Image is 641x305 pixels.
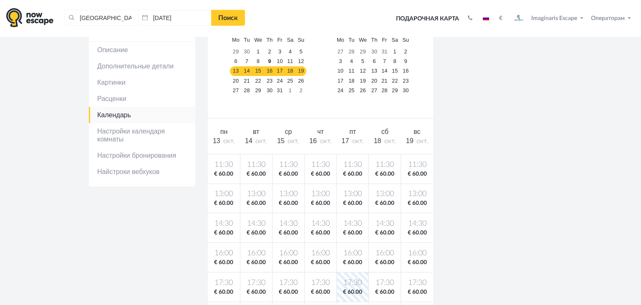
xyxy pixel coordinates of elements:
[589,14,635,23] button: Операторам
[371,229,399,237] span: € 60.00
[274,199,303,207] span: € 60.00
[264,57,275,66] a: 9
[371,37,377,43] span: Thursday
[369,47,379,57] a: 30
[274,170,303,178] span: € 60.00
[306,278,335,288] span: 17:30
[306,199,335,207] span: € 60.00
[337,37,344,43] span: Monday
[242,259,270,267] span: € 60.00
[274,278,303,288] span: 17:30
[285,76,295,86] a: 25
[285,47,295,57] a: 4
[531,14,577,21] span: Imaginaris Escape
[403,278,432,288] span: 17:30
[209,189,238,199] span: 13:00
[371,259,399,267] span: € 60.00
[230,57,242,66] a: 6
[338,278,367,288] span: 17:30
[275,47,285,57] a: 3
[274,219,303,229] span: 14:30
[306,160,335,170] span: 11:30
[230,66,242,76] a: 13
[369,86,379,95] a: 27
[346,47,357,57] a: 28
[288,138,299,144] span: окт.
[389,57,400,66] a: 8
[65,10,138,26] input: Город или название квеста
[400,66,411,76] a: 16
[371,278,399,288] span: 17:30
[274,229,303,237] span: € 60.00
[416,138,428,144] span: окт.
[400,57,411,66] a: 9
[89,164,195,180] a: Найстроки вебхуков
[403,160,432,170] span: 11:30
[374,137,381,144] span: 18
[242,76,252,86] a: 21
[591,15,625,21] span: Операторам
[230,76,242,86] a: 20
[338,219,367,229] span: 14:30
[317,128,324,135] span: чт
[306,189,335,199] span: 13:00
[371,189,399,199] span: 13:00
[89,74,195,91] a: Картинки
[379,66,389,76] a: 14
[357,76,369,86] a: 19
[209,229,238,237] span: € 60.00
[295,76,306,86] a: 26
[242,288,270,296] span: € 60.00
[242,199,270,207] span: € 60.00
[335,86,346,95] a: 24
[242,278,270,288] span: 17:30
[274,160,303,170] span: 11:30
[209,278,238,288] span: 17:30
[352,138,364,144] span: окт.
[209,259,238,267] span: € 60.00
[275,66,285,76] a: 17
[338,160,367,170] span: 11:30
[371,219,399,229] span: 14:30
[338,199,367,207] span: € 60.00
[274,189,303,199] span: 13:00
[295,86,306,95] a: 2
[232,37,240,43] span: Monday
[242,248,270,259] span: 16:00
[403,199,432,207] span: € 60.00
[346,86,357,95] a: 25
[403,259,432,267] span: € 60.00
[393,10,462,28] a: Подарочная карта
[342,137,349,144] span: 17
[306,170,335,178] span: € 60.00
[275,57,285,66] a: 10
[309,137,317,144] span: 16
[379,86,389,95] a: 28
[209,219,238,229] span: 14:30
[346,66,357,76] a: 11
[335,76,346,86] a: 17
[242,66,252,76] a: 14
[285,57,295,66] a: 11
[403,288,432,296] span: € 60.00
[306,259,335,267] span: € 60.00
[220,128,228,135] span: пн
[371,199,399,207] span: € 60.00
[389,66,400,76] a: 15
[369,57,379,66] a: 6
[306,229,335,237] span: € 60.00
[277,37,282,43] span: Friday
[245,137,252,144] span: 14
[89,123,195,147] a: Настройки календаря комнаты
[402,37,409,43] span: Sunday
[242,160,270,170] span: 11:30
[338,189,367,199] span: 13:00
[414,128,420,135] span: вс
[264,86,275,95] a: 30
[346,76,357,86] a: 18
[89,107,195,123] a: Календарь
[400,86,411,95] a: 30
[287,37,294,43] span: Saturday
[242,86,252,95] a: 28
[379,47,389,57] a: 31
